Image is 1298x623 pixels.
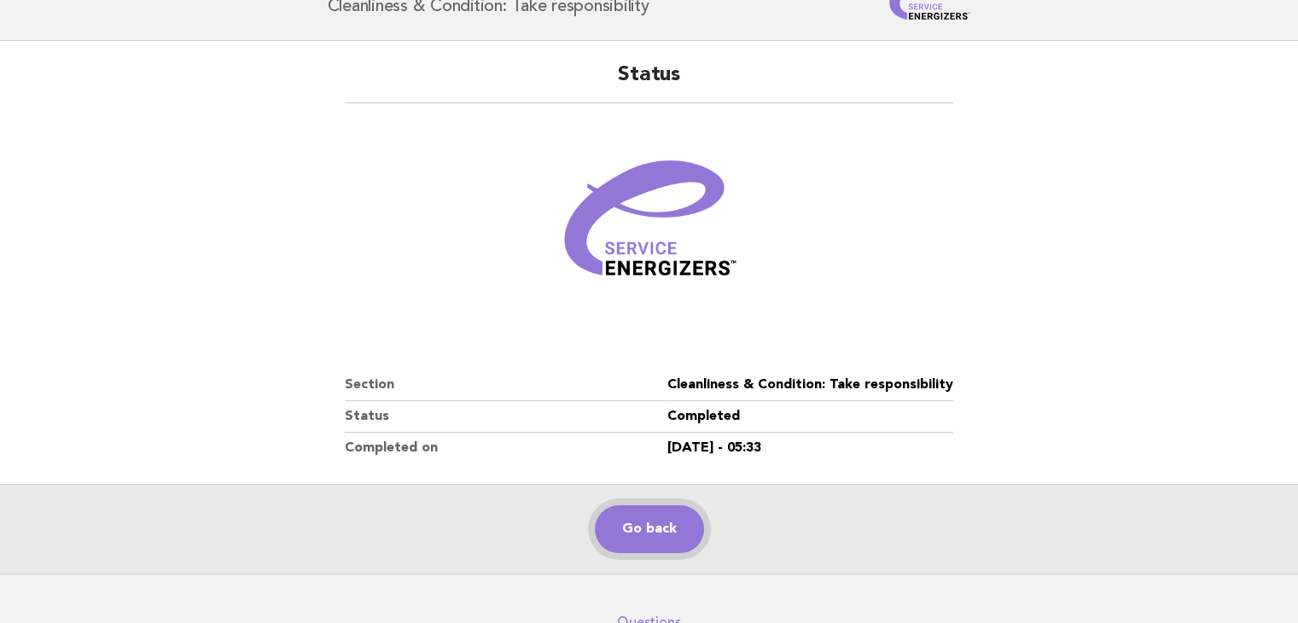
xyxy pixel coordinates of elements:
dt: Completed on [345,433,667,463]
dd: Cleanliness & Condition: Take responsibility [667,370,953,401]
a: Go back [595,505,704,553]
dd: [DATE] - 05:33 [667,433,953,463]
img: Verified [547,124,752,329]
dt: Section [345,370,667,401]
dt: Status [345,401,667,433]
h2: Status [345,61,953,103]
dd: Completed [667,401,953,433]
